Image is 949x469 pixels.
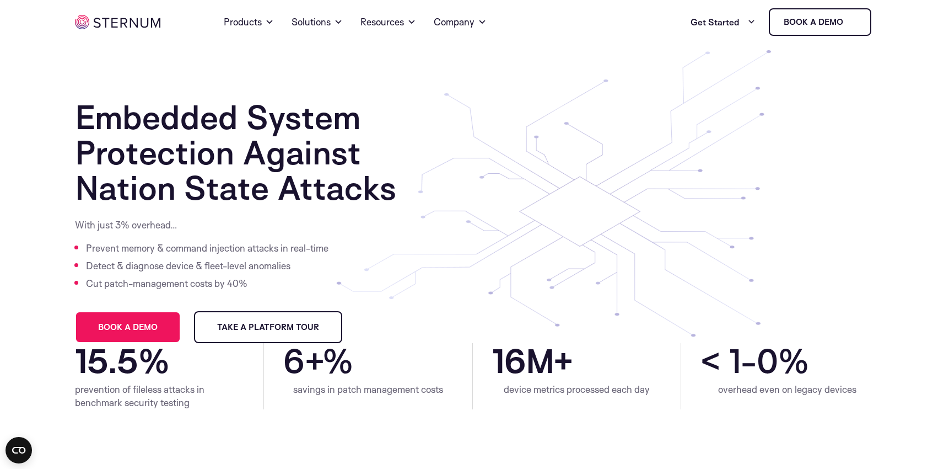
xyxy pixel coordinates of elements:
[86,239,331,257] li: Prevent memory & command injection attacks in real-time
[848,18,856,26] img: sternum iot
[434,2,487,42] a: Company
[700,383,874,396] div: overhead even on legacy devices
[75,218,331,232] p: With just 3% overhead…
[757,343,778,379] span: 0
[283,343,305,379] span: 6
[691,11,756,33] a: Get Started
[778,343,874,379] span: %
[492,343,526,379] span: 16
[6,437,32,463] button: Open CMP widget
[283,383,452,396] div: savings in patch management costs
[492,383,661,396] div: device metrics processed each day
[98,323,158,331] span: Book a demo
[75,383,244,409] div: prevention of fileless attacks in benchmark security testing
[75,343,138,379] span: 15.5
[305,343,452,379] span: +%
[292,2,343,42] a: Solutions
[360,2,416,42] a: Resources
[138,343,244,379] span: %
[194,311,342,343] a: Take a Platform Tour
[86,257,331,275] li: Detect & diagnose device & fleet-level anomalies
[75,311,181,343] a: Book a demo
[526,343,661,379] span: M+
[217,323,319,331] span: Take a Platform Tour
[75,99,452,205] h1: Embedded System Protection Against Nation State Attacks
[224,2,274,42] a: Products
[769,8,871,36] a: Book a demo
[75,15,160,29] img: sternum iot
[700,343,757,379] span: < 1-
[86,275,331,292] li: Cut patch-management costs by 40%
